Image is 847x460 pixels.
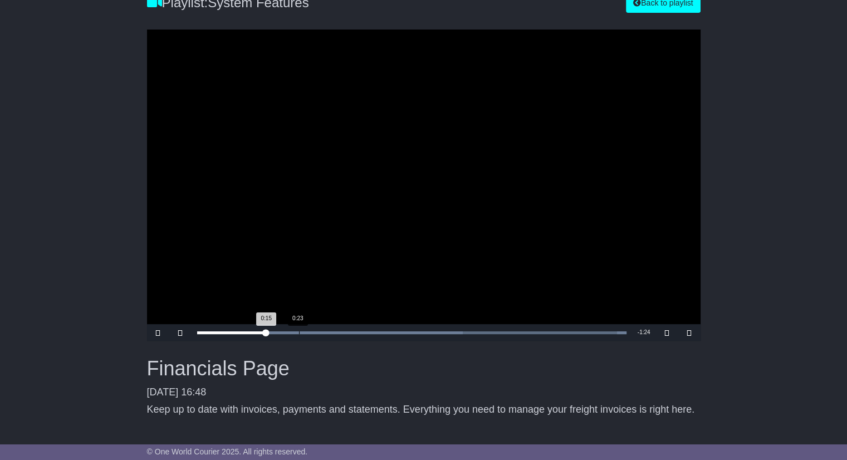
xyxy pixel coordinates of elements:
div: [DATE] 16:48 [147,386,701,399]
button: Mute [169,324,192,341]
span: - [638,329,639,335]
span: © One World Courier 2025. All rights reserved. [147,447,308,456]
button: Pause [147,324,169,341]
button: Fullscreen [678,324,701,341]
h3: Financials Page [147,358,701,380]
span: 1:24 [639,329,650,335]
video-js: Video Player [147,30,701,341]
button: Picture-in-Picture [656,324,678,341]
div: Keep up to date with invoices, payments and statements. Everything you need to manage your freigh... [147,404,701,416]
div: Progress Bar [197,331,626,334]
